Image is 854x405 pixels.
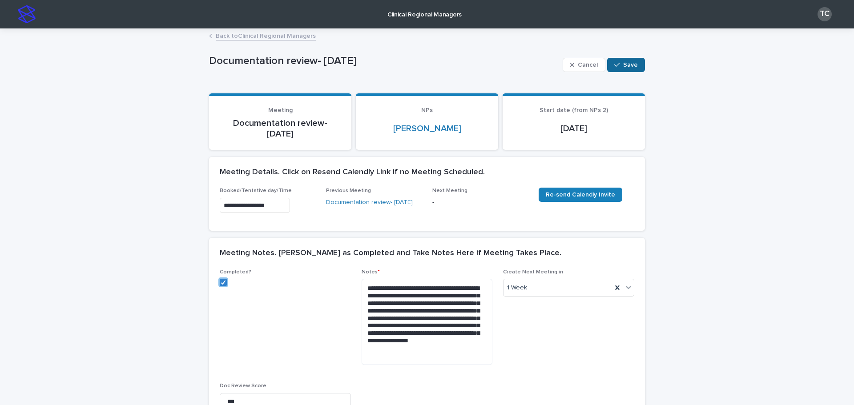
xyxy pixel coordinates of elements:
p: - [432,198,528,207]
a: Back toClinical Regional Managers [216,30,316,40]
a: Re-send Calendly Invite [539,188,622,202]
span: Notes [362,269,380,275]
span: Re-send Calendly Invite [546,192,615,198]
span: 1 Week [507,283,527,293]
a: [PERSON_NAME] [393,123,461,134]
span: NPs [421,107,433,113]
a: Documentation review- [DATE] [326,198,413,207]
span: Cancel [578,62,598,68]
span: Meeting [268,107,293,113]
span: Doc Review Score [220,383,266,389]
span: Start date (from NPs 2) [540,107,608,113]
span: Completed? [220,269,251,275]
button: Save [607,58,645,72]
p: [DATE] [513,123,634,134]
span: Save [623,62,638,68]
span: Booked/Tentative day/Time [220,188,292,193]
h2: Meeting Details. Click on Resend Calendly Link if no Meeting Scheduled. [220,168,485,177]
div: TC [818,7,832,21]
p: Documentation review- [DATE] [209,55,559,68]
span: Create Next Meeting in [503,269,563,275]
h2: Meeting Notes. [PERSON_NAME] as Completed and Take Notes Here if Meeting Takes Place. [220,249,561,258]
span: Previous Meeting [326,188,371,193]
img: stacker-logo-s-only.png [18,5,36,23]
button: Cancel [563,58,605,72]
span: Next Meeting [432,188,467,193]
p: Documentation review- [DATE] [220,118,341,139]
